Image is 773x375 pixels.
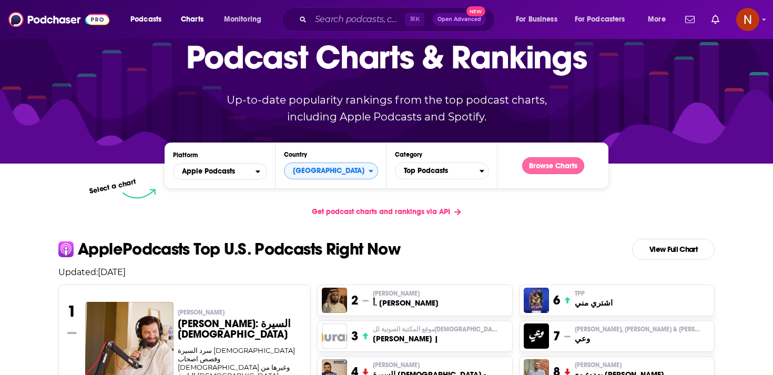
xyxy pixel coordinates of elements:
[373,333,499,344] h3: [PERSON_NAME] |
[217,11,275,28] button: open menu
[524,288,549,313] img: اشتري مني
[575,289,613,308] a: TPPاشتري مني
[178,308,302,346] a: [PERSON_NAME][PERSON_NAME]: السيرة [DEMOGRAPHIC_DATA]
[522,157,584,174] button: Browse Charts
[373,361,420,369] span: [PERSON_NAME]
[174,11,210,28] a: Charts
[130,12,161,27] span: Podcasts
[707,11,724,28] a: Show notifications dropdown
[373,298,439,308] h3: أ. [PERSON_NAME]
[575,289,585,298] span: TPP
[466,6,485,16] span: New
[433,13,486,26] button: Open AdvancedNew
[123,189,156,199] img: select arrow
[575,12,625,27] span: For Podcasters
[640,11,679,28] button: open menu
[516,12,557,27] span: For Business
[322,323,347,349] img: مشاري العفاسي - Mishary Alafasi |
[181,12,204,27] span: Charts
[173,163,267,180] button: open menu
[224,12,261,27] span: Monitoring
[88,177,137,196] p: Select a chart
[178,308,225,317] span: [PERSON_NAME]
[575,325,701,333] span: [PERSON_NAME], [PERSON_NAME] & [PERSON_NAME]
[284,162,369,180] span: [GEOGRAPHIC_DATA]
[438,17,481,22] span: Open Advanced
[553,292,560,308] h3: 6
[178,319,302,340] h3: [PERSON_NAME]: السيرة [DEMOGRAPHIC_DATA]
[182,168,235,175] span: Apple Podcasts
[373,325,499,344] a: موقع المكتبة الصوتية لل[DEMOGRAPHIC_DATA][PERSON_NAME] |
[284,163,378,179] button: Countries
[373,289,420,298] span: [PERSON_NAME]
[524,323,549,349] img: وعي
[575,361,622,369] span: [PERSON_NAME]
[632,239,715,260] a: View Full Chart
[373,289,439,298] p: Yasser Al-Hazimi
[736,8,759,31] button: Show profile menu
[178,308,302,317] p: Ahmed Amer
[303,199,469,225] a: Get podcast charts and rankings via API
[568,11,640,28] button: open menu
[50,267,723,277] p: Updated: [DATE]
[123,11,175,28] button: open menu
[736,8,759,31] span: Logged in as AdelNBM
[648,12,666,27] span: More
[351,292,358,308] h3: 2
[575,289,613,298] p: TPP
[292,7,505,32] div: Search podcasts, credits, & more...
[405,13,424,26] span: ⌘ K
[575,325,701,333] p: Hazem El Seddiq, Ahmed Amer & Sherif Ali
[351,328,358,344] h3: 3
[67,302,76,321] h3: 1
[575,361,664,369] p: Kareem Esmail
[575,333,701,344] h3: وعي
[312,207,450,216] span: Get podcast charts and rankings via API
[575,325,701,344] a: [PERSON_NAME], [PERSON_NAME] & [PERSON_NAME]وعي
[8,9,109,29] img: Podchaser - Follow, Share and Rate Podcasts
[58,241,74,257] img: apple Icon
[373,289,439,308] a: [PERSON_NAME]أ. [PERSON_NAME]
[373,361,508,369] p: omar
[395,163,489,179] button: Categories
[78,241,400,258] p: Apple Podcasts Top U.S. Podcasts Right Now
[736,8,759,31] img: User Profile
[322,288,347,313] img: أ. ياسر الحزيمي
[373,325,499,333] span: موقع المكتبة الصوتية لل[DEMOGRAPHIC_DATA]
[206,92,567,125] p: Up-to-date popularity rankings from the top podcast charts, including Apple Podcasts and Spotify.
[186,23,587,91] p: Podcast Charts & Rankings
[173,163,267,180] h2: Platforms
[373,325,499,333] p: موقع المكتبة الصوتية للقرآن الكريم
[575,298,613,308] h3: اشتري مني
[553,328,560,344] h3: 7
[681,11,699,28] a: Show notifications dropdown
[311,11,405,28] input: Search podcasts, credits, & more...
[508,11,571,28] button: open menu
[395,162,480,180] span: Top Podcasts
